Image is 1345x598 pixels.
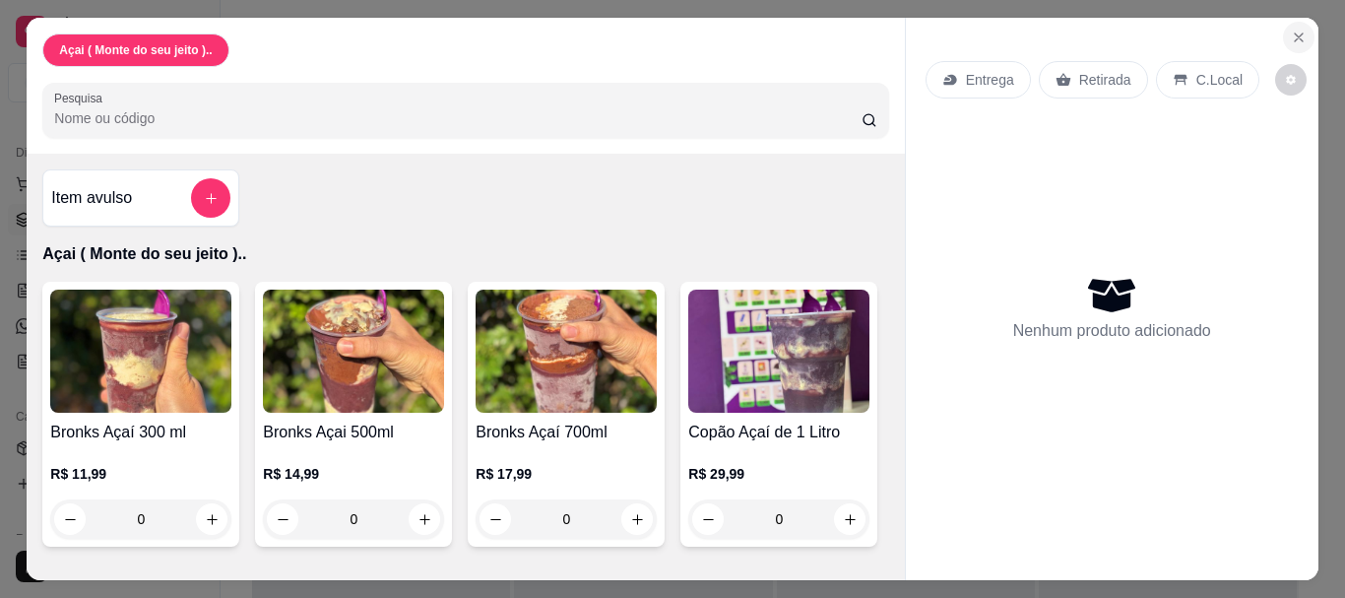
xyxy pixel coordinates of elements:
[191,178,230,218] button: add-separate-item
[1283,22,1314,53] button: Close
[1196,70,1243,90] p: C.Local
[263,290,444,413] img: product-image
[54,90,109,106] label: Pesquisa
[688,421,869,444] h4: Copão Açaí de 1 Litro
[263,421,444,444] h4: Bronks Açai 500ml
[1013,319,1211,343] p: Nenhum produto adicionado
[688,464,869,484] p: R$ 29,99
[1275,64,1307,96] button: decrease-product-quantity
[50,421,231,444] h4: Bronks Açaí 300 ml
[50,290,231,413] img: product-image
[51,186,132,210] h4: Item avulso
[59,42,212,58] p: Açai ( Monte do seu jeito )..
[476,290,657,413] img: product-image
[688,290,869,413] img: product-image
[263,464,444,484] p: R$ 14,99
[50,464,231,484] p: R$ 11,99
[1079,70,1131,90] p: Retirada
[966,70,1014,90] p: Entrega
[54,108,862,128] input: Pesquisa
[42,242,888,266] p: Açai ( Monte do seu jeito )..
[476,464,657,484] p: R$ 17,99
[476,421,657,444] h4: Bronks Açaí 700ml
